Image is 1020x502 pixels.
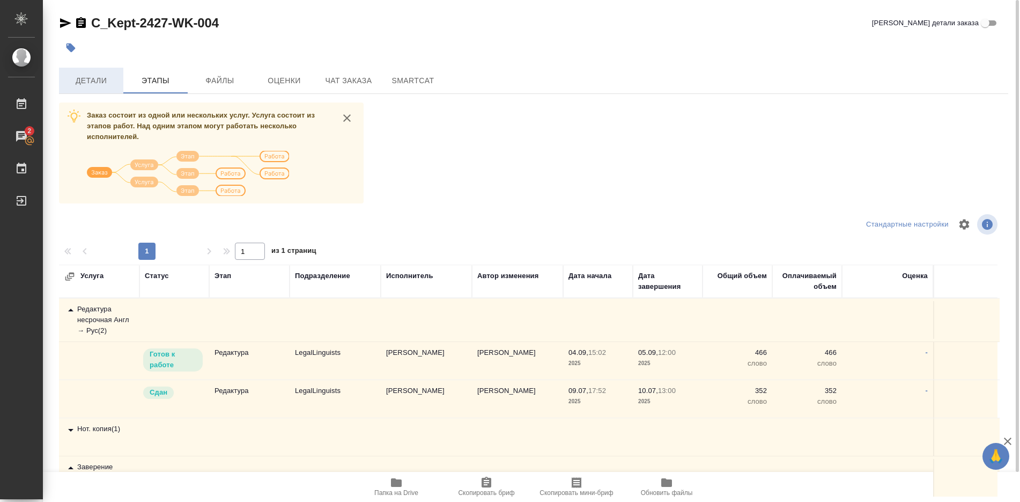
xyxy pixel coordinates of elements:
p: слово [708,358,767,369]
p: 15:02 [588,348,606,357]
p: Редактура [215,347,284,358]
span: Обновить файлы [641,489,693,497]
td: [PERSON_NAME] [472,342,563,380]
p: слово [778,396,837,407]
span: Оценки [258,74,310,88]
div: Общий объем [718,271,767,281]
div: Услуга [64,271,172,282]
span: SmartCat [387,74,439,88]
p: 352 [708,385,767,396]
span: [PERSON_NAME] детали заказа [872,18,979,28]
span: Файлы [194,74,246,88]
span: 🙏 [987,445,1005,468]
button: close [339,110,355,126]
p: 05.09, [638,348,658,357]
p: слово [778,358,837,369]
p: Редактура [215,385,284,396]
span: Настроить таблицу [951,212,977,237]
button: Добавить тэг [59,36,83,60]
button: Обновить файлы [622,472,712,502]
span: из 1 страниц [271,244,316,260]
div: Нот. копия ( 1 ) [64,424,134,436]
p: 09.07, [568,387,588,395]
td: LegalLinguists [290,380,381,418]
div: Автор изменения [477,271,538,281]
span: Скопировать бриф [458,489,514,497]
button: Скопировать ссылку для ЯМессенджера [59,17,72,30]
span: Скопировать мини-бриф [539,489,613,497]
div: Заверение несрочно Не указан ( 1 ) [64,462,134,494]
p: Сдан [150,387,167,398]
p: 466 [778,347,837,358]
button: 🙏 [982,443,1009,470]
p: 13:00 [658,387,676,395]
td: [PERSON_NAME] [472,380,563,418]
a: 2 [3,123,40,150]
div: Дата начала [568,271,611,281]
div: Статус [145,271,169,281]
p: 04.09, [568,348,588,357]
p: 2025 [568,358,627,369]
div: Оплачиваемый объем [778,271,837,292]
a: C_Kept-2427-WK-004 [91,16,219,30]
span: Этапы [130,74,181,88]
p: 10.07, [638,387,658,395]
div: Этап [215,271,231,281]
button: Развернуть [64,271,75,282]
td: [PERSON_NAME] [381,380,472,418]
div: Редактура несрочная Англ → Рус ( 2 ) [64,304,134,336]
span: Посмотреть информацию [977,214,1000,235]
p: 352 [778,385,837,396]
span: Чат заказа [323,74,374,88]
a: - [926,348,928,357]
div: split button [863,216,951,233]
span: Папка на Drive [374,489,418,497]
button: Скопировать бриф [441,472,531,502]
p: слово [708,396,767,407]
p: 17:52 [588,387,606,395]
span: 2 [21,126,38,136]
span: Детали [65,74,117,88]
button: Скопировать ссылку [75,17,87,30]
td: [PERSON_NAME] [381,342,472,380]
p: 2025 [638,358,697,369]
p: Готов к работе [150,349,196,370]
a: - [926,387,928,395]
p: 2025 [568,396,627,407]
button: Папка на Drive [351,472,441,502]
div: Дата завершения [638,271,697,292]
td: LegalLinguists [290,342,381,380]
span: Заказ состоит из одной или нескольких услуг. Услуга состоит из этапов работ. Над одним этапом мог... [87,111,315,141]
button: Скопировать мини-бриф [531,472,622,502]
div: Исполнитель [386,271,433,281]
p: 12:00 [658,348,676,357]
p: 2025 [638,396,697,407]
div: Оценка [902,271,928,281]
p: 466 [708,347,767,358]
div: Подразделение [295,271,350,281]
